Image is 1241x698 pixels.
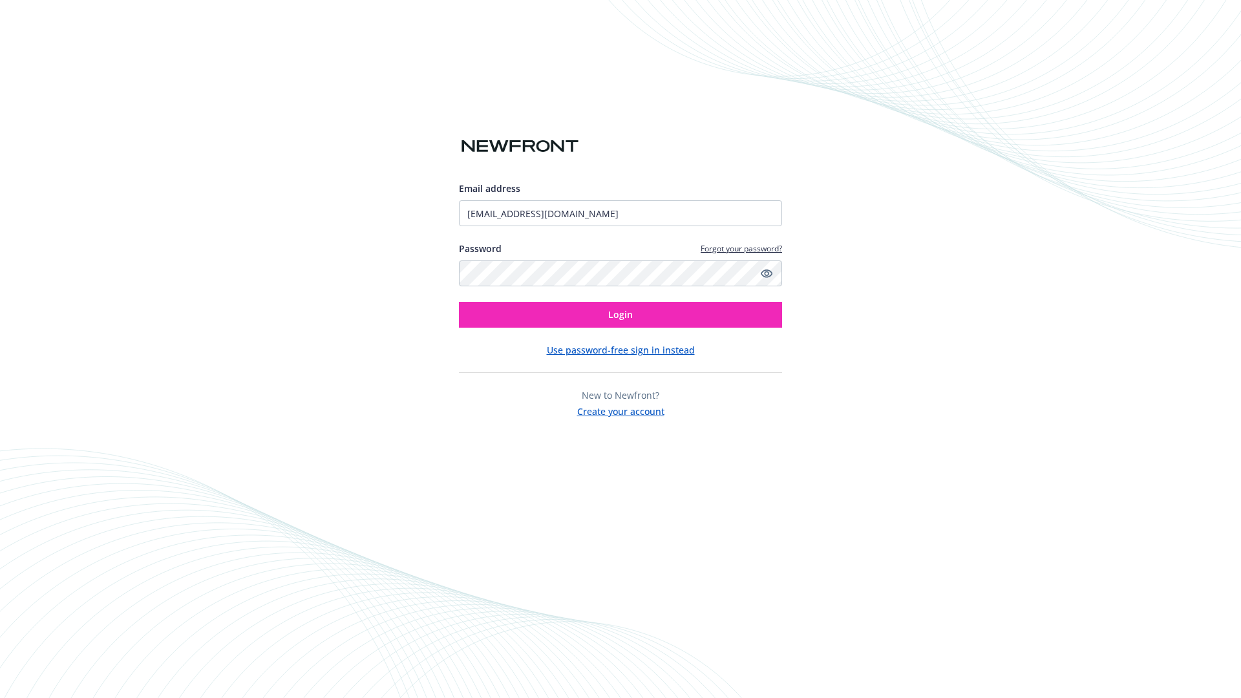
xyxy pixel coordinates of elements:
[459,200,782,226] input: Enter your email
[459,302,782,328] button: Login
[608,308,633,321] span: Login
[459,260,782,286] input: Enter your password
[577,402,664,418] button: Create your account
[459,182,520,195] span: Email address
[582,389,659,401] span: New to Newfront?
[701,243,782,254] a: Forgot your password?
[459,242,502,255] label: Password
[459,135,581,158] img: Newfront logo
[759,266,774,281] a: Show password
[547,343,695,357] button: Use password-free sign in instead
